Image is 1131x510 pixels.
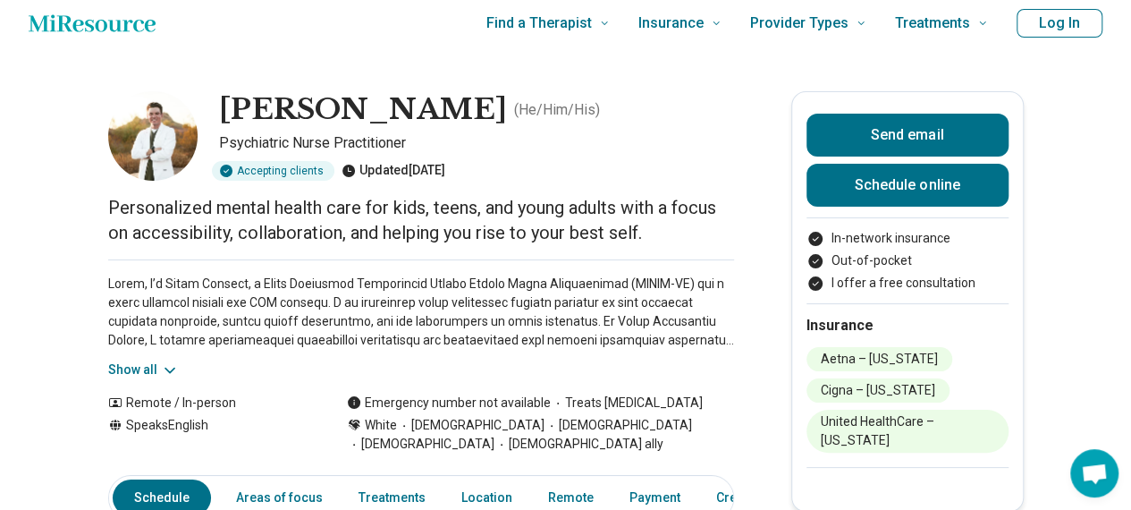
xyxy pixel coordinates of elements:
div: Accepting clients [212,161,334,181]
li: Cigna – [US_STATE] [806,378,950,403]
span: [DEMOGRAPHIC_DATA] ally [494,435,663,454]
span: White [365,416,397,435]
button: Send email [806,114,1009,157]
div: Remote / In-person [108,394,311,412]
ul: Payment options [806,229,1009,293]
button: Log In [1017,9,1102,38]
li: Aetna – [US_STATE] [806,347,952,371]
p: Lorem, I’d Sitam Consect, a Elits Doeiusmod Temporincid Utlabo Etdolo Magna Aliquaenimad (MINIM-V... [108,275,734,350]
p: Personalized mental health care for kids, teens, and young adults with a focus on accessibility, ... [108,195,734,245]
div: Speaks English [108,416,311,454]
p: ( He/Him/His ) [514,99,600,121]
span: [DEMOGRAPHIC_DATA] [397,416,544,435]
li: In-network insurance [806,229,1009,248]
li: United HealthCare – [US_STATE] [806,410,1009,453]
h2: Insurance [806,315,1009,336]
span: Treats [MEDICAL_DATA] [551,394,703,412]
p: Psychiatric Nurse Practitioner [219,132,734,154]
span: Provider Types [750,11,848,36]
a: Home page [29,5,156,41]
li: Out-of-pocket [806,251,1009,270]
div: Emergency number not available [347,394,551,412]
a: Schedule online [806,164,1009,207]
div: Open chat [1070,449,1118,497]
li: I offer a free consultation [806,274,1009,293]
span: [DEMOGRAPHIC_DATA] [544,416,692,435]
img: Jason Hardman, Psychiatric Nurse Practitioner [108,91,198,181]
div: Updated [DATE] [342,161,445,181]
h1: [PERSON_NAME] [219,91,507,129]
span: Find a Therapist [486,11,592,36]
button: Show all [108,361,179,379]
span: [DEMOGRAPHIC_DATA] [347,435,494,454]
span: Insurance [638,11,704,36]
span: Treatments [895,11,970,36]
